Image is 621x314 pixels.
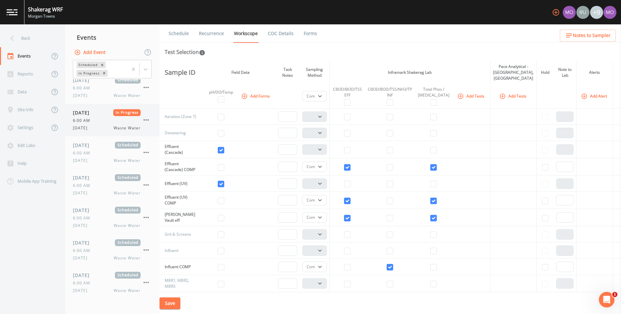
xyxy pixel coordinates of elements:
[168,24,190,43] a: Schedule
[159,226,199,242] td: Grit & Screens
[73,85,94,91] span: 6:00 AM
[240,91,272,101] button: Add Forms
[76,61,99,68] div: Scheduled
[73,46,108,59] button: Add Event
[28,13,63,19] div: Morgan Towns
[159,192,199,209] td: Effluent (UV) COMP
[208,89,234,95] div: pH/DO/Temp
[300,61,330,84] th: Sampling Method
[165,48,205,56] div: Test Selection
[114,255,141,261] span: Waste Water
[199,49,205,56] svg: In this section you'll be able to select the analytical test to run, based on the media type, and...
[603,6,616,19] img: e5df77a8b646eb52ef3ad048c1c29e95
[580,91,610,101] button: Add Alert
[73,158,91,164] span: [DATE]
[303,24,318,43] a: Forms
[114,158,141,164] span: Waste Water
[368,86,412,98] div: CBOD/BOD/TSS/NH3/TP INF
[73,174,94,181] span: [DATE]
[159,158,199,176] td: Effluent (Cascade) COMP
[159,109,199,125] td: Aeration (Zone 7)
[65,169,159,202] a: [DATE]Scheduled6:00 AM[DATE]Waste Water
[576,61,613,84] th: Alerts
[159,125,199,141] td: Dewatering
[73,142,94,149] span: [DATE]
[417,86,450,98] div: Total Phos / [MEDICAL_DATA]
[205,61,275,84] th: Field Data
[114,93,141,98] span: Waste Water
[576,6,590,19] div: Russell Schindler
[115,207,141,214] span: Scheduled
[73,215,94,221] span: 6:00 AM
[73,255,91,261] span: [DATE]
[73,150,94,156] span: 6:00 AM
[65,202,159,234] a: [DATE]Scheduled6:00 AM[DATE]Waste Water
[114,288,141,294] span: Waste Water
[73,239,94,246] span: [DATE]
[563,6,576,19] img: e5df77a8b646eb52ef3ad048c1c29e95
[159,209,199,226] td: [PERSON_NAME] Vault eff
[73,183,94,189] span: 6:00 AM
[114,190,141,196] span: Waste Water
[115,239,141,246] span: Scheduled
[267,24,295,43] a: COC Details
[73,109,94,116] span: [DATE]
[65,104,159,137] a: [DATE]In Progress6:00 AM[DATE]Waste Water
[159,242,199,259] td: Influent
[65,72,159,104] a: [DATE]Scheduled6:00 AM[DATE]Waste Water
[159,176,199,192] td: Effluent (UV)
[101,70,108,77] div: Remove In Progress
[233,24,259,43] a: Workscope
[159,259,199,275] td: Influent COMP
[159,275,199,292] td: MBR1, MBR2, MBR3
[73,207,94,214] span: [DATE]
[115,272,141,279] span: Scheduled
[332,86,363,98] div: CBOD/BOD/TSS EFF
[590,6,603,19] div: +9
[73,125,91,131] span: [DATE]
[275,61,299,84] th: Task Notes
[114,125,141,131] span: Waste Water
[198,24,225,43] a: Recurrence
[113,109,141,116] span: In Progress
[456,91,487,101] button: Add Tests
[573,32,611,40] span: Notes to Sampler
[73,280,94,286] span: 6:00 AM
[159,141,199,158] td: Effluent (Cascade)
[554,61,576,84] th: Note to Lab
[159,61,199,84] th: Sample ID
[73,190,91,196] span: [DATE]
[329,61,490,84] th: Inframark Shakerag Lab
[115,142,141,149] span: Scheduled
[490,61,536,84] th: Pace Analytical - [GEOGRAPHIC_DATA], [GEOGRAPHIC_DATA]
[115,174,141,181] span: Scheduled
[73,118,94,124] span: 6:00 AM
[498,91,529,101] button: Add Tests
[536,61,554,84] th: Hold
[114,223,141,229] span: Waste Water
[65,267,159,299] a: [DATE]Scheduled6:00 AM[DATE]Waste Water
[73,272,94,279] span: [DATE]
[159,292,199,308] td: Sludge Holding
[73,93,91,98] span: [DATE]
[115,77,141,84] span: Scheduled
[99,61,106,68] div: Remove Scheduled
[560,30,616,42] button: Notes to Sampler
[599,292,614,307] iframe: Intercom live chat
[65,29,159,46] div: Events
[73,248,94,254] span: 6:00 AM
[65,137,159,169] a: [DATE]Scheduled6:00 AM[DATE]Waste Water
[7,9,18,15] img: logo
[576,6,589,19] img: a5c06d64ce99e847b6841ccd0307af82
[73,223,91,229] span: [DATE]
[76,70,101,77] div: In Progress
[28,6,63,13] div: Shakerag WRF
[73,77,94,84] span: [DATE]
[562,6,576,19] div: Morgan Towns
[612,292,617,297] span: 1
[73,288,91,294] span: [DATE]
[65,234,159,267] a: [DATE]Scheduled6:00 AM[DATE]Waste Water
[159,297,180,309] button: Save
